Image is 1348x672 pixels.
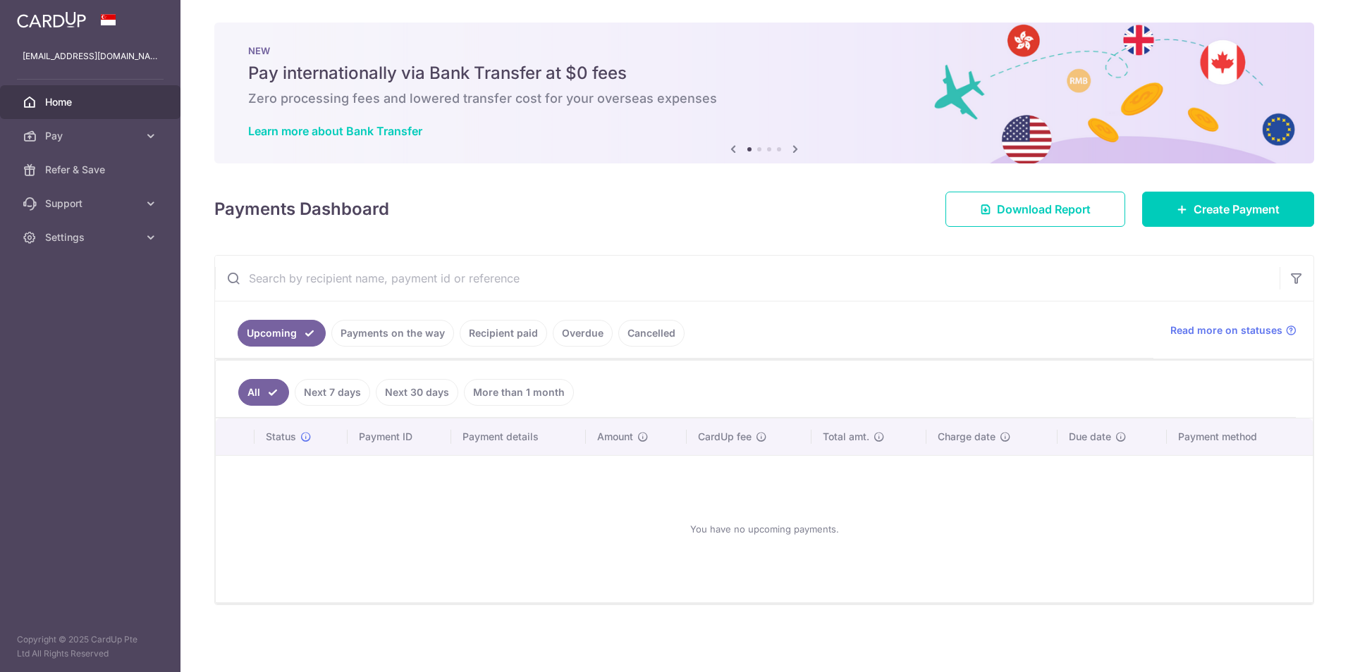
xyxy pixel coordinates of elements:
span: Settings [45,230,138,244]
span: Amount [597,430,633,444]
span: Download Report [997,201,1091,218]
th: Payment details [451,418,586,455]
a: Next 7 days [295,379,370,406]
a: More than 1 month [464,379,574,406]
a: Overdue [553,320,613,347]
span: Pay [45,129,138,143]
p: NEW [248,45,1280,56]
h4: Payments Dashboard [214,197,389,222]
a: Download Report [945,192,1125,227]
th: Payment ID [348,418,451,455]
img: Bank transfer banner [214,23,1314,163]
a: Next 30 days [376,379,458,406]
span: Refer & Save [45,163,138,177]
a: Create Payment [1142,192,1314,227]
span: CardUp fee [698,430,752,444]
span: Status [266,430,296,444]
span: Read more on statuses [1170,323,1282,337]
span: Due date [1069,430,1111,444]
span: Charge date [938,430,995,444]
h6: Zero processing fees and lowered transfer cost for your overseas expenses [248,90,1280,107]
p: [EMAIL_ADDRESS][DOMAIN_NAME] [23,49,158,63]
span: Support [45,197,138,211]
span: Home [45,95,138,109]
a: Learn more about Bank Transfer [248,124,422,138]
a: Read more on statuses [1170,323,1297,337]
a: Upcoming [238,320,326,347]
a: Payments on the way [331,320,454,347]
a: All [238,379,289,406]
span: Create Payment [1194,201,1280,218]
div: You have no upcoming payments. [233,467,1296,591]
h5: Pay internationally via Bank Transfer at $0 fees [248,62,1280,85]
input: Search by recipient name, payment id or reference [215,256,1280,301]
img: CardUp [17,11,86,28]
th: Payment method [1167,418,1313,455]
a: Cancelled [618,320,685,347]
a: Recipient paid [460,320,547,347]
span: Total amt. [823,430,869,444]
